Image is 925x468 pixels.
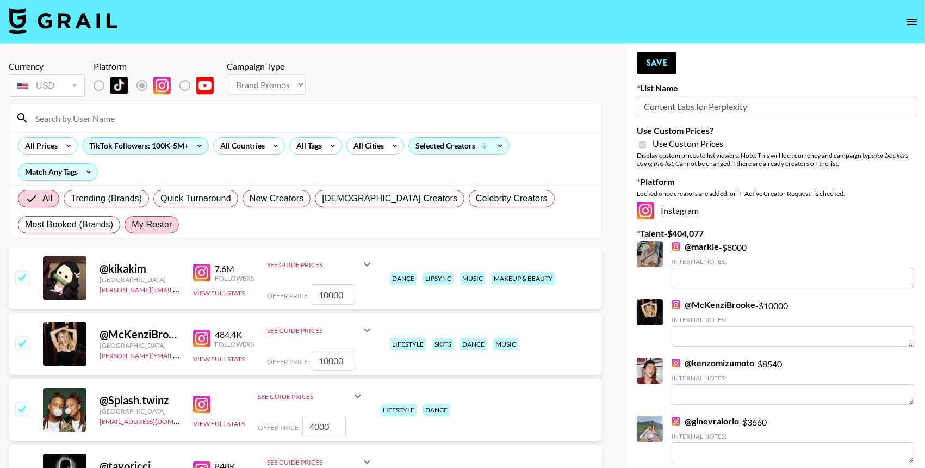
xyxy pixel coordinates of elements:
[322,192,457,205] span: [DEMOGRAPHIC_DATA] Creators
[267,292,309,300] span: Offer Price:
[100,284,260,294] a: [PERSON_NAME][EMAIL_ADDRESS][DOMAIN_NAME]
[672,316,914,324] div: Internal Notes:
[672,359,680,367] img: Instagram
[672,241,719,252] a: @markie
[193,396,210,413] img: Instagram
[100,407,180,415] div: [GEOGRAPHIC_DATA]
[637,52,676,74] button: Save
[637,202,654,219] img: Instagram
[258,392,351,401] div: See Guide Prices
[258,423,300,432] span: Offer Price:
[409,138,509,154] div: Selected Creators
[432,338,454,350] div: skits
[267,251,374,278] div: See Guide Prices
[390,338,426,350] div: lifestyle
[423,272,454,285] div: lipsync
[637,125,916,136] label: Use Custom Prices?
[250,192,304,205] span: New Creators
[100,328,180,341] div: @ McKenziBrooke
[94,74,222,97] div: List locked to Instagram.
[476,192,548,205] span: Celebrity Creators
[637,151,916,168] div: Display custom prices to list viewers. Note: This will lock currency and campaign type . Cannot b...
[196,77,214,94] img: YouTube
[160,192,231,205] span: Quick Turnaround
[672,242,680,251] img: Instagram
[637,151,908,168] em: for bookers using this list
[267,327,361,335] div: See Guide Prices
[267,358,309,366] span: Offer Price:
[672,358,754,368] a: @kenzomizumoto
[215,263,254,274] div: 7.6M
[18,164,97,180] div: Match Any Tags
[110,77,128,94] img: TikTok
[100,341,180,349] div: [GEOGRAPHIC_DATA]
[193,289,245,297] button: View Full Stats
[11,76,83,95] div: USD
[29,109,595,127] input: Search by User Name
[672,241,914,288] div: - $ 8000
[302,416,346,436] input: 3,000
[100,349,260,360] a: [PERSON_NAME][EMAIL_ADDRESS][DOMAIN_NAME]
[460,338,487,350] div: dance
[9,8,117,34] img: Grail Talent
[100,262,180,275] div: @ kikakim
[347,138,386,154] div: All Cities
[214,138,267,154] div: All Countries
[215,274,254,282] div: Followers
[672,416,739,427] a: @ginevraiorio
[42,192,52,205] span: All
[193,330,210,347] img: Instagram
[83,138,208,154] div: TikTok Followers: 100K-5M+
[267,458,361,466] div: See Guide Prices
[637,228,916,239] label: Talent - $ 404,077
[227,61,306,72] div: Campaign Type
[71,192,142,205] span: Trending (Brands)
[18,138,60,154] div: All Prices
[193,264,210,281] img: Instagram
[672,417,680,426] img: Instagram
[258,383,364,409] div: See Guide Prices
[672,374,914,382] div: Internal Notes:
[312,350,355,371] input: 10,000
[381,404,417,416] div: lifestyle
[423,404,450,416] div: dance
[100,393,180,407] div: @ Splash.twinz
[672,299,914,347] div: - $ 10000
[9,61,85,72] div: Currency
[267,317,374,343] div: See Guide Prices
[25,218,113,231] span: Most Booked (Brands)
[672,416,914,463] div: - $ 3660
[653,138,723,149] span: Use Custom Prices
[460,272,485,285] div: music
[637,83,916,94] label: List Name
[153,77,171,94] img: Instagram
[100,415,209,426] a: [EMAIL_ADDRESS][DOMAIN_NAME]
[9,72,85,99] div: Currency is locked to USD
[637,202,916,219] div: Instagram
[193,420,245,428] button: View Full Stats
[267,261,361,269] div: See Guide Prices
[672,299,755,310] a: @McKenziBrooke
[193,355,245,363] button: View Full Stats
[637,189,916,198] div: Locked once creators are added, or if "Active Creator Request" is checked.
[100,275,180,284] div: [GEOGRAPHIC_DATA]
[492,272,555,285] div: makeup & beauty
[672,257,914,266] div: Internal Notes:
[132,218,172,231] span: My Roster
[672,432,914,440] div: Internal Notes:
[672,300,680,309] img: Instagram
[637,176,916,187] label: Platform
[390,272,417,285] div: dance
[901,11,923,33] button: open drawer
[672,358,914,405] div: - $ 8540
[94,61,222,72] div: Platform
[290,138,324,154] div: All Tags
[215,340,254,348] div: Followers
[215,329,254,340] div: 484.4K
[312,284,355,305] input: 10,000
[493,338,518,350] div: music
